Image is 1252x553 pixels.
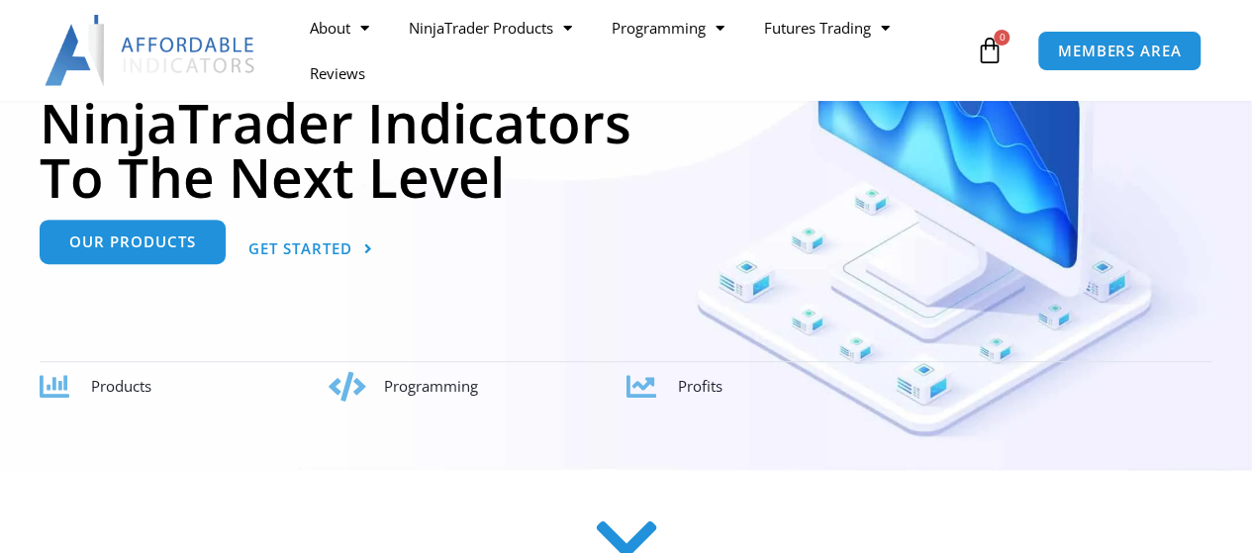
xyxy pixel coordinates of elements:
[389,5,592,50] a: NinjaTrader Products
[1037,31,1203,71] a: MEMBERS AREA
[1058,44,1182,58] span: MEMBERS AREA
[994,30,1010,46] span: 0
[290,5,389,50] a: About
[69,234,196,249] span: Our Products
[678,376,722,396] span: Profits
[40,95,1212,204] h1: NinjaTrader Indicators To The Next Level
[290,5,971,96] nav: Menu
[592,5,744,50] a: Programming
[945,22,1032,79] a: 0
[744,5,910,50] a: Futures Trading
[384,376,478,396] span: Programming
[248,241,352,256] span: Get Started
[290,50,385,96] a: Reviews
[45,15,257,86] img: LogoAI | Affordable Indicators – NinjaTrader
[40,220,226,264] a: Our Products
[91,376,151,396] span: Products
[248,228,373,272] a: Get Started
